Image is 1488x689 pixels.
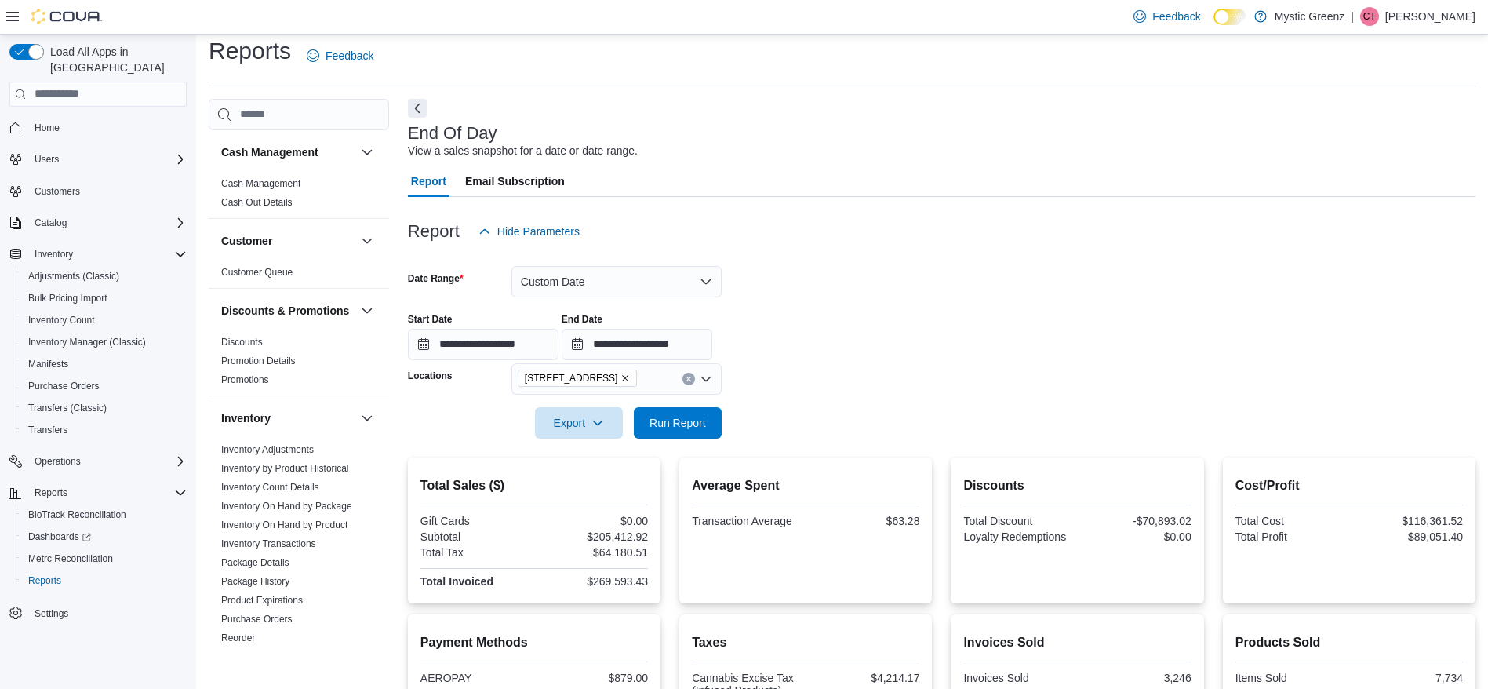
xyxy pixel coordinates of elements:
div: Subtotal [420,530,531,543]
span: Manifests [22,355,187,374]
span: Report [411,166,446,197]
button: Settings [3,601,193,624]
a: Inventory Transactions [221,538,316,549]
button: Inventory Count [16,309,193,331]
h3: Inventory [221,410,271,426]
nav: Complex example [9,110,187,665]
span: Cash Management [221,177,300,190]
div: Gift Cards [420,515,531,527]
button: Open list of options [700,373,712,385]
div: Carli Turner [1360,7,1379,26]
button: Customers [3,180,193,202]
span: Run Report [649,415,706,431]
input: Press the down key to open a popover containing a calendar. [562,329,712,360]
a: Transfers (Classic) [22,399,113,417]
div: AEROPAY [420,672,531,684]
div: View a sales snapshot for a date or date range. [408,143,638,159]
span: Customers [28,181,187,201]
button: Next [408,99,427,118]
span: Inventory Manager (Classic) [28,336,146,348]
span: Feedback [1152,9,1200,24]
span: Settings [28,603,187,622]
span: Home [35,122,60,134]
button: Customer [221,233,355,249]
button: Discounts & Promotions [221,303,355,319]
span: Package Details [221,556,289,569]
span: Settings [35,607,68,620]
a: Feedback [300,40,380,71]
button: Reports [28,483,74,502]
button: BioTrack Reconciliation [16,504,193,526]
a: Inventory Count [22,311,101,330]
span: BioTrack Reconciliation [22,505,187,524]
a: Package History [221,576,289,587]
span: Users [35,153,59,166]
button: Run Report [634,407,722,439]
button: Users [3,148,193,170]
div: Total Profit [1235,530,1346,543]
label: End Date [562,313,602,326]
a: Purchase Orders [221,614,293,625]
button: Cash Management [358,143,377,162]
a: Adjustments (Classic) [22,267,126,286]
span: Users [28,150,187,169]
span: Cash Out Details [221,196,293,209]
span: Promotions [221,374,269,386]
a: Dashboards [16,526,193,548]
p: [PERSON_NAME] [1385,7,1475,26]
strong: Total Invoiced [420,575,493,588]
div: Total Tax [420,546,531,559]
span: Reports [28,483,187,502]
span: Hide Parameters [497,224,580,239]
label: Date Range [408,272,464,285]
button: Discounts & Promotions [358,301,377,320]
a: Inventory On Hand by Package [221,501,352,512]
div: Loyalty Redemptions [963,530,1074,543]
div: $89,051.40 [1352,530,1463,543]
span: Inventory On Hand by Product [221,519,347,531]
div: Transaction Average [692,515,802,527]
span: Email Subscription [465,166,565,197]
button: Purchase Orders [16,375,193,397]
span: BioTrack Reconciliation [28,509,126,521]
button: Home [3,116,193,139]
div: Total Discount [963,515,1074,527]
span: Catalog [28,213,187,232]
button: Transfers [16,419,193,441]
a: Metrc Reconciliation [22,549,119,568]
span: Adjustments (Classic) [28,270,119,283]
h2: Products Sold [1235,633,1463,652]
div: Customer [209,263,389,288]
input: Press the down key to open a popover containing a calendar. [408,329,558,360]
button: Catalog [28,213,73,232]
img: Cova [31,9,102,24]
span: Purchase Orders [22,377,187,396]
h3: Report [408,222,460,241]
div: Cash Management [209,174,389,218]
div: 7,734 [1352,672,1463,684]
span: Transfers (Classic) [28,402,107,414]
div: Discounts & Promotions [209,333,389,396]
span: Manifests [28,358,68,370]
span: Bulk Pricing Import [28,292,107,304]
button: Clear input [682,373,695,385]
button: Inventory [221,410,355,426]
div: 3,246 [1081,672,1191,684]
span: Product Expirations [221,594,303,607]
h3: Customer [221,233,272,249]
a: Manifests [22,355,75,374]
a: Transfers [22,421,74,439]
label: Locations [408,370,453,382]
button: Operations [28,452,87,471]
a: Home [28,118,66,137]
span: Customers [35,185,80,198]
button: Cash Management [221,144,355,160]
div: $205,412.92 [537,530,648,543]
button: Remove 5045 Indus Drive from selection in this group [620,374,630,383]
span: Metrc Reconciliation [28,552,113,565]
span: Metrc Reconciliation [22,549,187,568]
label: Start Date [408,313,453,326]
span: Transfers (Classic) [22,399,187,417]
div: $4,214.17 [809,672,919,684]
